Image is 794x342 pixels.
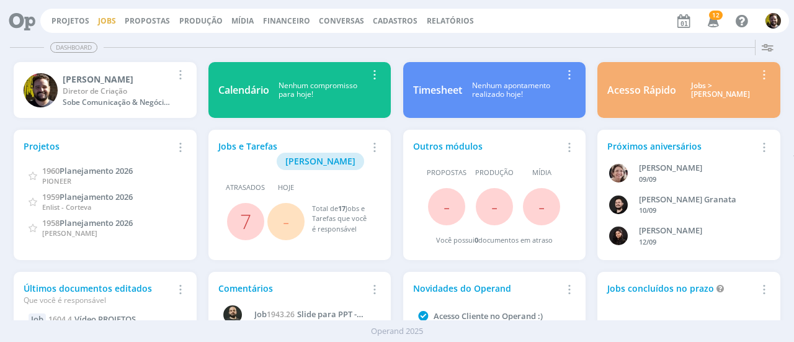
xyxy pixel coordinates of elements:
a: 1958Planejamento 2026 [42,217,133,228]
span: Dashboard [50,42,97,53]
div: Próximos aniversários [607,140,756,153]
div: Que você é responsável [24,295,172,306]
span: 1943.26 [267,309,295,320]
a: C[PERSON_NAME]Diretor de CriaçãoSobe Comunicação & Negócios [14,62,196,118]
img: C [765,13,781,29]
span: Planejamento 2026 [60,217,133,228]
img: L [609,227,628,245]
button: Cadastros [369,16,421,26]
div: Calendário [218,83,269,97]
button: Produção [176,16,226,26]
div: Outros módulos [413,140,561,153]
a: 1960Planejamento 2026 [42,164,133,176]
button: Financeiro [259,16,314,26]
div: Aline Beatriz Jackisch [639,162,759,174]
div: Projetos [24,140,172,153]
span: 17 [338,204,346,213]
div: Você possui documentos em atraso [436,235,553,246]
span: [PERSON_NAME] [42,228,97,238]
a: 1604.4Vídeo PROJETOS [48,313,136,325]
span: PIONEER [42,176,71,186]
span: 12/09 [639,237,656,246]
a: 1959Planejamento 2026 [42,191,133,202]
div: Diretor de Criação [63,86,172,97]
span: 1958 [42,217,60,228]
span: Vídeo PROJETOS [74,313,136,325]
div: Bruno Corralo Granata [639,194,759,206]
div: Últimos documentos editados [24,282,172,306]
span: [PERSON_NAME] [285,155,355,167]
span: Hoje [278,182,294,193]
div: Nenhum apontamento realizado hoje! [462,81,561,99]
span: 09/09 [639,174,656,184]
a: TimesheetNenhum apontamentorealizado hoje! [403,62,586,118]
span: 10/09 [639,205,656,215]
div: Cristiano Rocha [63,73,172,86]
span: Mídia [532,168,551,178]
span: Planejamento 2026 [60,165,133,176]
a: Jobs [98,16,116,26]
div: Comentários [218,282,367,295]
div: Novidades do Operand [413,282,561,295]
button: Mídia [228,16,257,26]
div: Job [29,313,46,326]
button: Conversas [315,16,368,26]
button: C [765,10,782,32]
a: Conversas [319,16,364,26]
a: Projetos [51,16,89,26]
img: B [609,196,628,214]
button: [PERSON_NAME] [277,153,364,170]
button: Jobs [94,16,120,26]
span: 1959 [42,191,60,202]
a: Acesso Cliente no Operand :) [434,310,543,322]
span: Propostas [427,168,466,178]
div: Timesheet [413,83,462,97]
a: 7 [240,208,251,235]
span: 12 [709,11,723,20]
img: C [24,73,58,107]
span: Slide para PPT - Oficinas [254,308,357,330]
span: Cadastros [373,16,417,26]
img: A [609,164,628,182]
div: Luana da Silva de Andrade [639,225,759,237]
span: Planejamento 2026 [60,191,133,202]
div: Jobs concluídos no prazo [607,282,756,295]
span: Financeiro [263,16,310,26]
div: Jobs > [PERSON_NAME] [685,81,756,99]
span: - [444,193,450,220]
button: Relatórios [423,16,478,26]
span: 1604.4 [48,314,72,325]
div: Nenhum compromisso para hoje! [269,81,367,99]
div: Acesso Rápido [607,83,676,97]
a: Relatórios [427,16,474,26]
span: Produção [475,168,514,178]
div: Total de Jobs e Tarefas que você é responsável [312,204,368,235]
div: Jobs e Tarefas [218,140,367,170]
span: Enlist - Corteva [42,202,91,212]
button: Propostas [121,16,174,26]
span: - [491,193,497,220]
a: Mídia [231,16,254,26]
img: P [223,305,242,324]
span: 1960 [42,165,60,176]
span: - [538,193,545,220]
span: 0 [475,235,478,245]
span: Propostas [125,16,170,26]
a: [PERSON_NAME] [277,155,364,166]
a: Job1943.26Slide para PPT - Oficinas [254,310,375,320]
button: Projetos [48,16,93,26]
span: - [283,208,289,235]
a: Produção [179,16,223,26]
span: Atrasados [226,182,265,193]
button: 12 [700,10,725,32]
div: Sobe Comunicação & Negócios [63,97,172,108]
